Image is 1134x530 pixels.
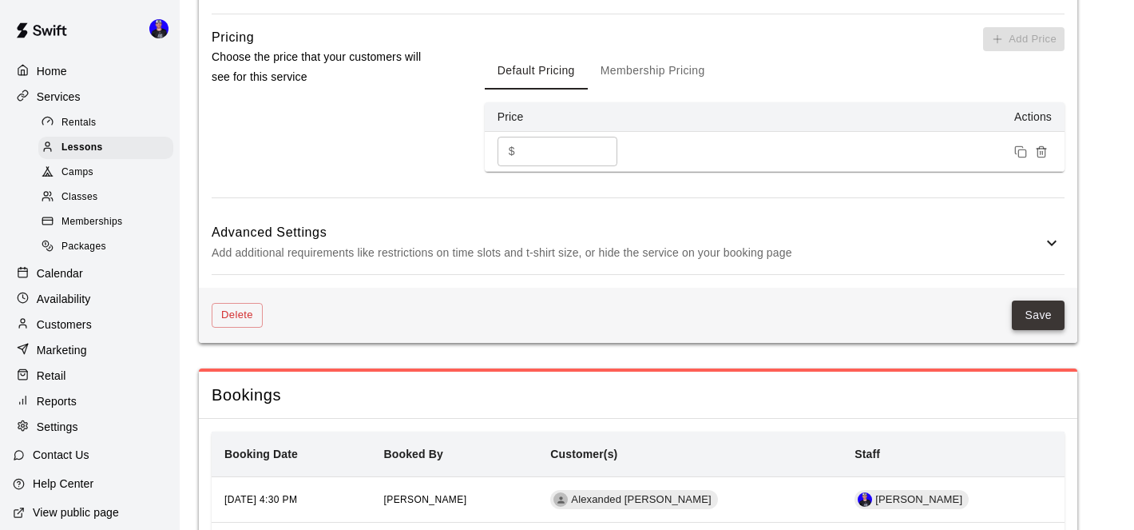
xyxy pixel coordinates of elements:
[550,490,717,509] div: Alexanded [PERSON_NAME]
[854,490,969,509] div: Tyler LeClair[PERSON_NAME]
[212,27,254,48] h6: Pricing
[485,51,588,90] button: Default Pricing
[37,317,92,333] p: Customers
[38,186,173,209] div: Classes
[13,338,167,362] a: Marketing
[38,137,173,159] div: Lessons
[13,59,167,83] a: Home
[38,210,180,235] a: Memberships
[550,448,617,460] b: Customer(s)
[212,211,1065,274] div: Advanced SettingsAdd additional requirements like restrictions on time slots and t-shirt size, or...
[37,419,78,435] p: Settings
[37,89,81,105] p: Services
[224,494,297,505] span: [DATE] 4:30 PM
[1012,301,1065,330] button: Save
[869,492,969,508] span: [PERSON_NAME]
[858,492,872,507] img: Tyler LeClair
[37,265,83,281] p: Calendar
[37,393,77,409] p: Reports
[384,448,443,460] b: Booked By
[38,110,180,135] a: Rentals
[61,189,97,205] span: Classes
[212,303,263,328] button: Delete
[37,63,67,79] p: Home
[13,415,167,439] a: Settings
[13,364,167,388] a: Retail
[33,504,119,520] p: View public page
[38,161,180,185] a: Camps
[61,214,122,230] span: Memberships
[13,85,167,109] a: Services
[644,102,1065,132] th: Actions
[146,13,180,45] div: Tyler LeClair
[1031,141,1052,162] button: Remove price
[37,342,87,358] p: Marketing
[212,222,1042,243] h6: Advanced Settings
[13,261,167,285] a: Calendar
[212,385,1065,406] span: Bookings
[61,239,106,255] span: Packages
[588,51,718,90] button: Membership Pricing
[13,313,167,337] a: Customers
[1010,141,1031,162] button: Duplicate price
[553,492,568,507] div: Alexanded Daigh
[38,211,173,233] div: Memberships
[38,185,180,210] a: Classes
[224,448,298,460] b: Booking Date
[854,448,880,460] b: Staff
[212,47,434,87] p: Choose the price that your customers will see for this service
[61,140,103,156] span: Lessons
[509,143,515,160] p: $
[61,115,97,131] span: Rentals
[13,389,167,413] a: Reports
[37,291,91,307] p: Availability
[565,492,717,508] span: Alexanded [PERSON_NAME]
[33,447,89,463] p: Contact Us
[38,236,173,258] div: Packages
[38,135,180,160] a: Lessons
[37,368,66,384] p: Retail
[212,243,1042,263] p: Add additional requirements like restrictions on time slots and t-shirt size, or hide the service...
[485,102,644,132] th: Price
[61,165,93,181] span: Camps
[13,287,167,311] a: Availability
[33,476,93,492] p: Help Center
[38,112,173,134] div: Rentals
[149,19,169,38] img: Tyler LeClair
[38,235,180,260] a: Packages
[38,161,173,184] div: Camps
[384,494,467,505] span: [PERSON_NAME]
